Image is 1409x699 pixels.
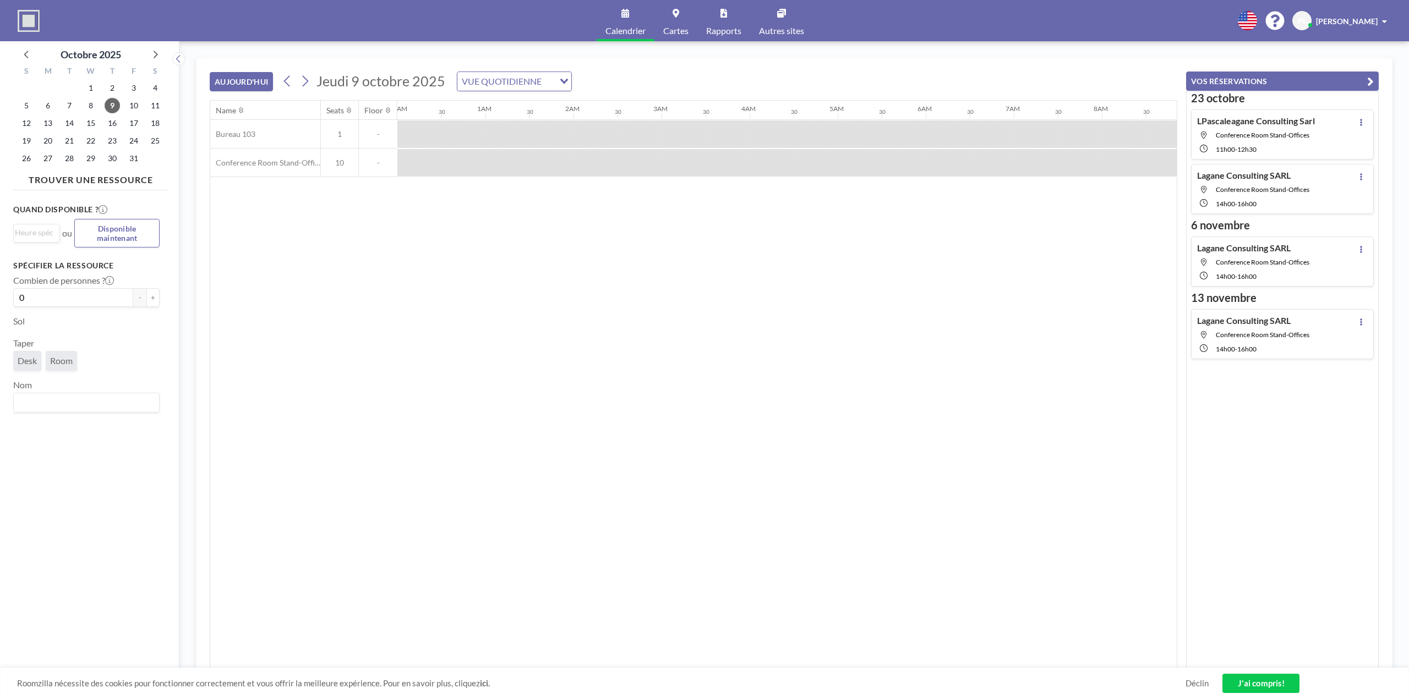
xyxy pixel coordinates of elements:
[439,108,445,115] div: 30
[321,158,358,168] span: 10
[480,678,490,688] a: ici.
[1191,218,1250,232] font: 6 novembre
[40,151,56,166] span: Lundi 27 octobre 2025
[879,108,886,115] div: 30
[126,80,141,96] span: Vendredi 3 octobre 2025
[19,133,34,148] span: Dimanche 19 octobre 2025
[61,48,121,60] font: Octobre 2025
[1216,145,1235,153] font: 11h00
[706,25,741,36] font: Rapports
[19,151,34,166] span: Dimanche 26 octobre 2025
[132,83,136,92] font: 3
[129,118,138,128] font: 17
[1197,115,1315,126] font: LPascaleagane Consulting Sarl
[105,115,120,131] span: Jeudi 16 octobre 2025
[97,224,138,243] font: Disponible maintenant
[216,106,236,115] div: Name
[13,316,25,326] font: Sol
[1191,291,1257,304] font: 13 novembre
[105,133,120,148] span: Jeudi 23 octobre 2025
[1235,345,1237,353] font: -
[1197,170,1291,180] font: Lagane Consulting SARL
[13,338,34,348] font: Taper
[45,66,52,75] font: M
[151,101,160,110] font: 11
[1237,272,1257,280] font: 16h00
[105,80,120,96] span: Jeudi 2 octobre 2025
[741,104,756,113] div: 4AM
[615,108,621,115] div: 30
[126,133,141,148] span: Vendredi 24 octobre 2025
[967,108,974,115] div: 30
[50,355,73,366] span: Room
[86,153,95,163] font: 29
[326,106,344,115] div: Seats
[22,136,31,145] font: 19
[146,288,160,307] button: +
[43,118,52,128] font: 13
[1094,104,1108,113] div: 8AM
[105,98,120,113] span: Jeudi 9 octobre 2025
[83,133,99,148] span: Mercredi 22 octobre 2025
[389,104,407,113] div: 12AM
[108,136,117,145] font: 23
[13,205,99,214] font: Quand disponible ?
[153,83,157,92] font: 4
[13,379,32,390] font: Nom
[62,133,77,148] span: Mardi 21 octobre 2025
[1298,16,1307,25] font: PL
[1216,185,1309,194] span: Hé, cette ressource est soit inexistante, soit désactivée, allez la vérifier
[29,174,153,185] font: TROUVER UNE RESSOURCE
[89,101,93,110] font: 8
[1216,258,1309,266] span: Hé, cette ressource est soit inexistante, soit désactivée, allez la vérifier
[215,77,268,86] font: AUJOURD'HUI
[65,153,74,163] font: 28
[148,133,163,148] span: Samedi 25 octobre 2025
[477,104,491,113] div: 1AM
[67,66,72,75] font: T
[110,66,114,75] font: T
[108,118,117,128] font: 16
[15,395,153,410] input: Rechercher une option
[1235,272,1237,280] font: -
[1197,243,1291,253] font: Lagane Consulting SARL
[83,115,99,131] span: Mercredi 15 octobre 2025
[133,288,146,307] button: -
[22,118,31,128] font: 12
[86,66,95,75] font: W
[1216,345,1235,353] font: 14h00
[148,98,163,113] span: Samedi 11 octobre 2025
[1216,272,1235,280] font: 14h00
[46,101,50,110] font: 6
[110,101,114,110] font: 9
[565,104,580,113] div: 2AM
[364,106,383,115] div: Floor
[1191,76,1267,86] font: VOS RÉSERVATIONS
[19,98,34,113] span: Dimanche 5 octobre 2025
[14,224,59,241] div: Rechercher une option
[40,133,56,148] span: Lundi 20 octobre 2025
[153,66,157,75] font: S
[791,108,798,115] div: 30
[151,118,160,128] font: 18
[321,129,358,139] span: 1
[126,98,141,113] span: Vendredi 10 octobre 2025
[86,118,95,128] font: 15
[17,678,480,688] font: Roomzilla nécessite des cookies pour fonctionner correctement et vous offrir la meilleure expérie...
[462,76,542,86] font: VUE QUOTIDIENNE
[703,108,709,115] div: 30
[210,72,273,91] button: AUJOURD'HUI
[359,129,397,139] span: -
[83,151,99,166] span: Mercredi 29 octobre 2025
[18,355,37,366] span: Desk
[457,72,571,91] div: Rechercher une option
[126,115,141,131] span: Vendredi 17 octobre 2025
[13,261,113,270] font: Spécifier la ressource
[1238,678,1285,688] font: J'ai compris!
[129,153,138,163] font: 31
[1197,315,1291,326] font: Lagane Consulting SARL
[13,275,105,285] font: Combien de personnes ?
[126,151,141,166] span: Vendredi 31 octobre 2025
[24,101,29,110] font: 5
